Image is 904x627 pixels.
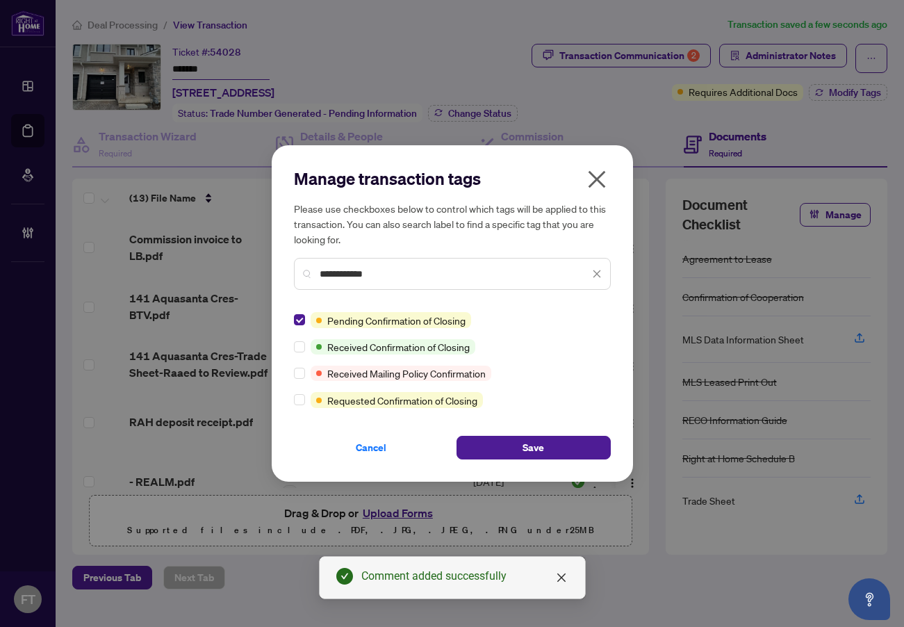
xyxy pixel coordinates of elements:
[356,437,386,459] span: Cancel
[327,313,466,328] span: Pending Confirmation of Closing
[586,168,608,190] span: close
[327,393,477,408] span: Requested Confirmation of Closing
[336,568,353,585] span: check-circle
[523,437,544,459] span: Save
[294,168,611,190] h2: Manage transaction tags
[457,436,611,459] button: Save
[294,201,611,247] h5: Please use checkboxes below to control which tags will be applied to this transaction. You can al...
[554,570,569,585] a: Close
[556,572,567,583] span: close
[294,436,448,459] button: Cancel
[361,568,568,585] div: Comment added successfully
[848,578,890,620] button: Open asap
[327,339,470,355] span: Received Confirmation of Closing
[592,269,602,279] span: close
[327,366,486,381] span: Received Mailing Policy Confirmation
